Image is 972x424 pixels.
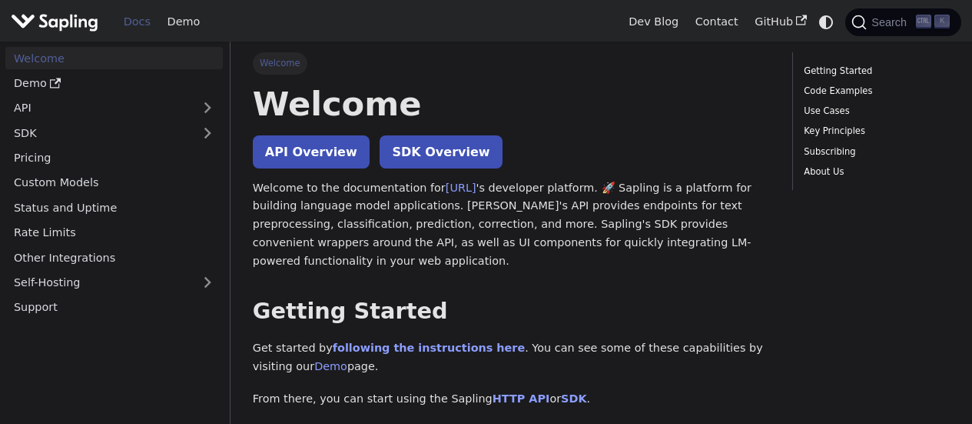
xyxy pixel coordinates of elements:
[253,83,770,125] h1: Welcome
[159,10,208,34] a: Demo
[253,179,770,271] p: Welcome to the documentation for 's developer platform. 🚀 Sapling is a platform for building lang...
[253,390,770,409] p: From there, you can start using the Sapling or .
[934,15,950,28] kbd: K
[5,147,223,169] a: Pricing
[804,124,944,139] a: Key Principles
[314,360,347,372] a: Demo
[845,8,960,36] button: Search (Ctrl+K)
[5,47,223,69] a: Welcome
[561,392,586,405] a: SDK
[192,97,223,119] button: Expand sidebar category 'API'
[804,104,944,119] a: Use Cases
[253,52,770,74] nav: Breadcrumbs
[867,16,916,28] span: Search
[11,11,104,33] a: Sapling.ai
[446,182,476,194] a: [URL]
[804,64,944,78] a: Getting Started
[746,10,814,34] a: GitHub
[815,11,838,33] button: Switch between dark and light mode (currently system mode)
[620,10,686,34] a: Dev Blog
[380,135,502,169] a: SDK Overview
[11,11,98,33] img: Sapling.ai
[253,52,307,74] span: Welcome
[333,342,525,354] a: following the instructions here
[5,222,223,244] a: Rate Limits
[804,165,944,179] a: About Us
[687,10,747,34] a: Contact
[5,172,223,194] a: Custom Models
[115,10,159,34] a: Docs
[804,84,944,98] a: Code Examples
[5,196,223,219] a: Status and Uptime
[253,339,770,376] p: Get started by . You can see some of these capabilities by visiting our page.
[804,145,944,159] a: Subscribing
[493,392,550,405] a: HTTP API
[5,72,223,95] a: Demo
[5,272,223,294] a: Self-Hosting
[253,135,370,169] a: API Overview
[5,122,192,144] a: SDK
[5,296,223,319] a: Support
[5,97,192,119] a: API
[192,122,223,144] button: Expand sidebar category 'SDK'
[5,246,223,269] a: Other Integrations
[253,298,770,326] h2: Getting Started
